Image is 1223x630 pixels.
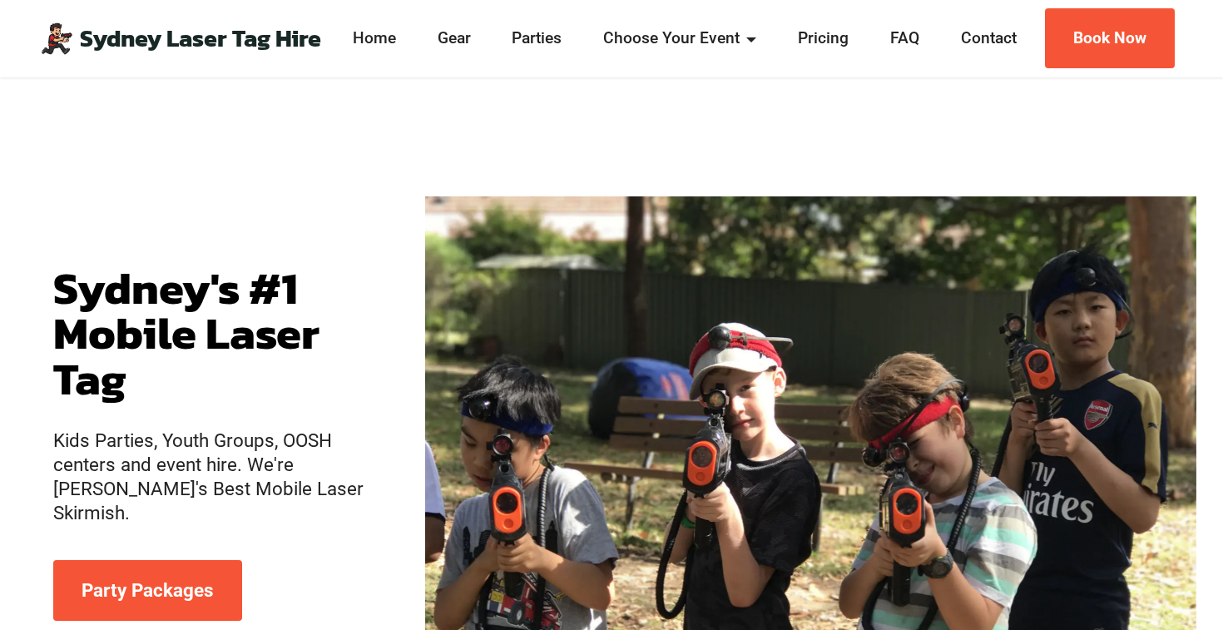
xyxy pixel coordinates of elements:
[348,27,401,51] a: Home
[53,254,319,412] strong: Sydney's #1 Mobile Laser Tag
[53,560,242,621] a: Party Packages
[1045,8,1175,69] a: Book Now
[956,27,1022,51] a: Contact
[508,27,567,51] a: Parties
[793,27,854,51] a: Pricing
[40,22,73,55] img: Mobile Laser Tag Parties Sydney
[433,27,476,51] a: Gear
[885,27,924,51] a: FAQ
[80,27,321,51] a: Sydney Laser Tag Hire
[599,27,762,51] a: Choose Your Event
[53,429,372,526] p: Kids Parties, Youth Groups, OOSH centers and event hire. We're [PERSON_NAME]'s Best Mobile Laser ...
